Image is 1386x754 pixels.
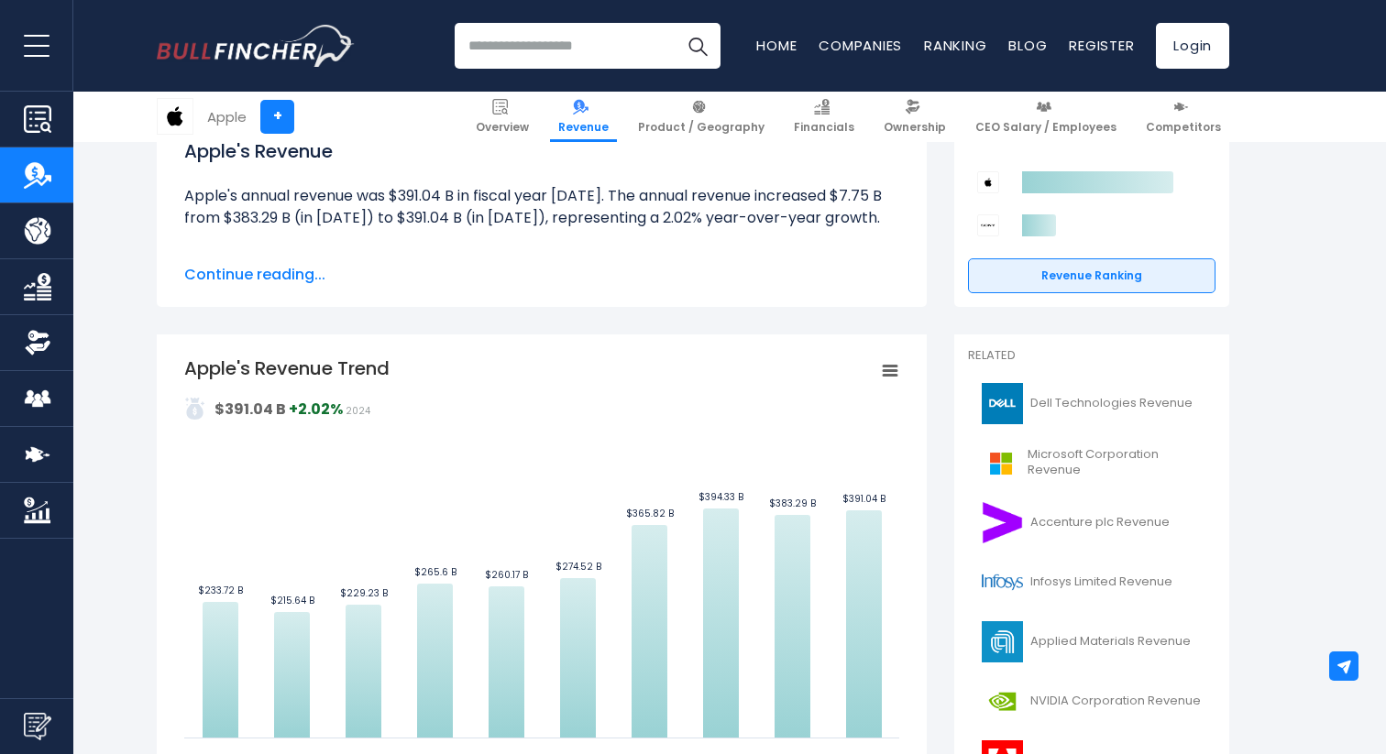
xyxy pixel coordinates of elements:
[794,120,854,135] span: Financials
[630,92,773,142] a: Product / Geography
[184,251,899,317] li: Apple's quarterly revenue was $94.04 B in the quarter ending [DATE]. The quarterly revenue increa...
[979,502,1025,543] img: ACN logo
[24,329,51,356] img: Ownership
[842,492,885,506] text: $391.04 B
[1146,120,1221,135] span: Competitors
[1008,36,1047,55] a: Blog
[260,100,294,134] a: +
[756,36,797,55] a: Home
[675,23,720,69] button: Search
[979,383,1025,424] img: DELL logo
[979,562,1025,603] img: INFY logo
[638,120,764,135] span: Product / Geography
[485,568,528,582] text: $260.17 B
[198,584,243,597] text: $233.72 B
[924,36,986,55] a: Ranking
[467,92,537,142] a: Overview
[158,99,192,134] img: AAPL logo
[968,438,1215,488] a: Microsoft Corporation Revenue
[558,120,609,135] span: Revenue
[184,398,206,420] img: addasd
[1069,36,1134,55] a: Register
[968,557,1215,607] a: Infosys Limited Revenue
[968,676,1215,727] a: NVIDIA Corporation Revenue
[979,443,1022,484] img: MSFT logo
[979,621,1025,662] img: AMAT logo
[975,120,1116,135] span: CEO Salary / Employees
[289,399,343,420] strong: +2.02%
[884,120,946,135] span: Ownership
[157,25,355,67] img: Bullfincher logo
[1156,23,1229,69] a: Login
[184,185,899,229] li: Apple's annual revenue was $391.04 B in fiscal year [DATE]. The annual revenue increased $7.75 B ...
[968,378,1215,429] a: Dell Technologies Revenue
[626,507,674,520] text: $365.82 B
[968,617,1215,667] a: Applied Materials Revenue
[184,264,899,286] span: Continue reading...
[977,214,999,236] img: Sony Group Corporation competitors logo
[184,137,899,165] h1: Apple's Revenue
[414,565,456,579] text: $265.6 B
[979,681,1025,722] img: NVDA logo
[968,348,1215,364] p: Related
[476,120,529,135] span: Overview
[977,171,999,193] img: Apple competitors logo
[550,92,617,142] a: Revenue
[555,560,601,574] text: $274.52 B
[346,404,370,418] span: 2024
[769,497,816,510] text: $383.29 B
[207,106,247,127] div: Apple
[1138,92,1229,142] a: Competitors
[157,25,354,67] a: Go to homepage
[968,497,1215,548] a: Accenture plc Revenue
[270,594,314,607] text: $215.64 B
[184,355,390,381] tspan: Apple's Revenue Trend
[819,36,902,55] a: Companies
[786,92,863,142] a: Financials
[698,490,743,504] text: $394.33 B
[214,399,286,420] strong: $391.04 B
[967,92,1125,142] a: CEO Salary / Employees
[875,92,954,142] a: Ownership
[340,586,388,600] text: $229.23 B
[968,258,1215,293] a: Revenue Ranking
